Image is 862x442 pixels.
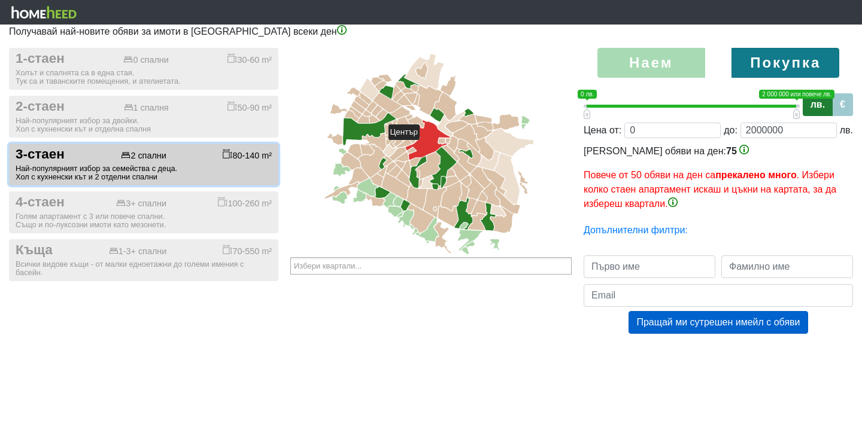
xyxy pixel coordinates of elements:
p: Получавай най-новите обяви за имоти в [GEOGRAPHIC_DATA] всеки ден [9,25,853,39]
div: 0 спални [123,55,168,65]
input: Фамилно име [721,255,853,278]
button: 3-стаен 2 спални 80-140 m² Най-популярният избор за семейства с деца.Хол с кухненски кът и 2 отде... [9,144,278,185]
span: 2-стаен [16,99,65,115]
label: € [832,93,853,116]
div: Най-популярният избор за двойки. Хол с кухненски кът и отделна спалня [16,117,272,133]
p: Повече от 50 обяви на ден са . Избери колко стаен апартамент искаш и цъкни на картата, за да избе... [584,168,853,211]
span: 0 лв. [578,90,597,99]
div: 100-260 m² [218,197,272,209]
div: Холът и спалнята са в една стая. Тук са и таванските помещения, и ателиетата. [16,69,272,86]
img: info-3.png [668,197,678,207]
div: Цена от: [584,123,621,138]
button: Къща 1-3+ спални 70-550 m² Всички видове къщи - от малки едноетажни до големи имения с басейн. [9,239,278,281]
div: 3+ спални [116,199,166,209]
label: лв. [803,93,833,116]
a: Допълнителни филтри: [584,225,688,235]
button: Пращай ми сутрешен имейл с обяви [629,311,808,334]
div: [PERSON_NAME] обяви на ден: [584,144,853,211]
span: Къща [16,242,53,258]
div: лв. [840,123,853,138]
label: Наем [597,48,705,78]
span: 2 000 000 или повече лв. [759,90,834,99]
div: до: [724,123,737,138]
span: 3-стаен [16,147,65,163]
button: 1-стаен 0 спални 30-60 m² Холът и спалнята са в една стая.Тук са и таванските помещения, и ателие... [9,48,278,90]
div: Най-популярният избор за семейства с деца. Хол с кухненски кът и 2 отделни спални [16,164,272,181]
button: 4-стаен 3+ спални 100-260 m² Голям апартамент с 3 или повече спални.Също и по-луксозни имоти като... [9,191,278,233]
span: 4-стаен [16,194,65,211]
img: info-3.png [337,25,347,35]
div: Всички видове къщи - от малки едноетажни до големи имения с басейн. [16,260,272,277]
div: 1-3+ спални [109,246,167,257]
div: 1 спалня [124,103,169,113]
input: Email [584,284,853,307]
div: 30-60 m² [227,53,272,65]
div: 70-550 m² [223,245,272,257]
span: 1-стаен [16,51,65,67]
div: Голям апартамент с 3 или повече спални. Също и по-луксозни имоти като мезонети. [16,212,272,229]
img: info-3.png [739,145,749,154]
input: Първо име [584,255,715,278]
div: 80-140 m² [223,149,272,161]
label: Покупка [732,48,839,78]
b: прекалено много [715,170,796,180]
span: 75 [726,146,737,156]
div: 2 спални [121,151,166,161]
div: 50-90 m² [227,101,272,113]
button: 2-стаен 1 спалня 50-90 m² Най-популярният избор за двойки.Хол с кухненски кът и отделна спалня [9,96,278,138]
